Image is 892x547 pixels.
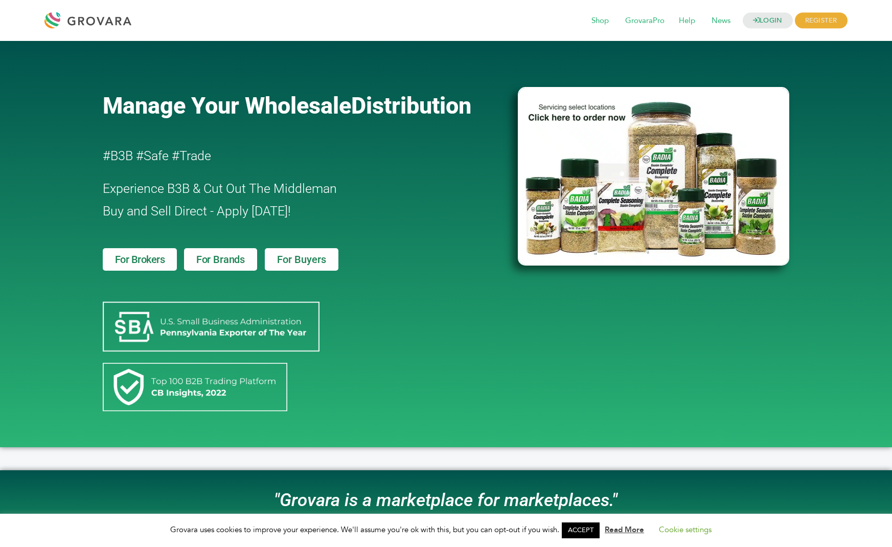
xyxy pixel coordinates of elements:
span: For Brands [196,254,245,265]
span: Help [672,11,702,31]
span: Manage Your Wholesale [103,92,351,119]
a: Cookie settings [659,524,712,535]
a: News [704,15,738,27]
span: News [704,11,738,31]
a: For Brokers [103,248,177,271]
a: LOGIN [743,13,793,29]
span: For Buyers [277,254,326,265]
span: For Brokers [115,254,165,265]
span: REGISTER [795,13,848,29]
a: For Buyers [265,248,338,271]
a: GrovaraPro [618,15,672,27]
a: For Brands [184,248,257,271]
span: Buy and Sell Direct - Apply [DATE]! [103,204,291,218]
a: Manage Your WholesaleDistribution [103,92,501,119]
i: "Grovara is a marketplace for marketplaces." [274,490,617,511]
h2: #B3B #Safe #Trade [103,145,460,167]
a: Read More [605,524,644,535]
span: GrovaraPro [618,11,672,31]
span: Grovara uses cookies to improve your experience. We'll assume you're ok with this, but you can op... [170,524,722,535]
a: ACCEPT [562,522,600,538]
span: Shop [584,11,616,31]
a: Shop [584,15,616,27]
a: Help [672,15,702,27]
span: Distribution [351,92,471,119]
span: Experience B3B & Cut Out The Middleman [103,181,337,196]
